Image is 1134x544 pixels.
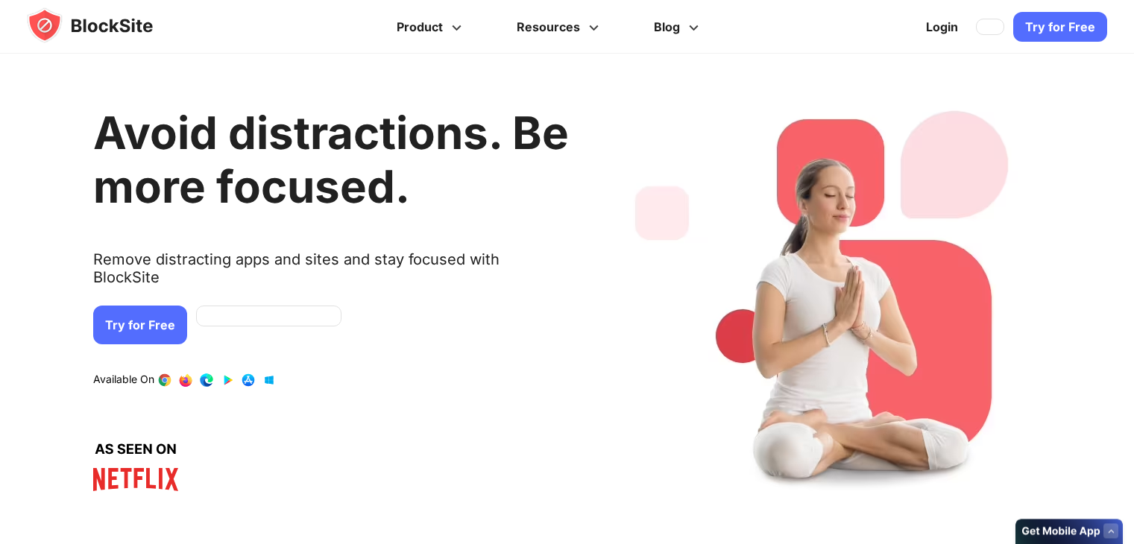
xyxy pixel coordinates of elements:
[27,7,182,43] img: blocksite-icon.5d769676.svg
[93,373,154,388] text: Available On
[93,250,569,298] text: Remove distracting apps and sites and stay focused with BlockSite
[917,9,967,45] a: Login
[1013,12,1107,42] a: Try for Free
[93,106,569,213] h1: Avoid distractions. Be more focused.
[93,306,187,344] a: Try for Free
